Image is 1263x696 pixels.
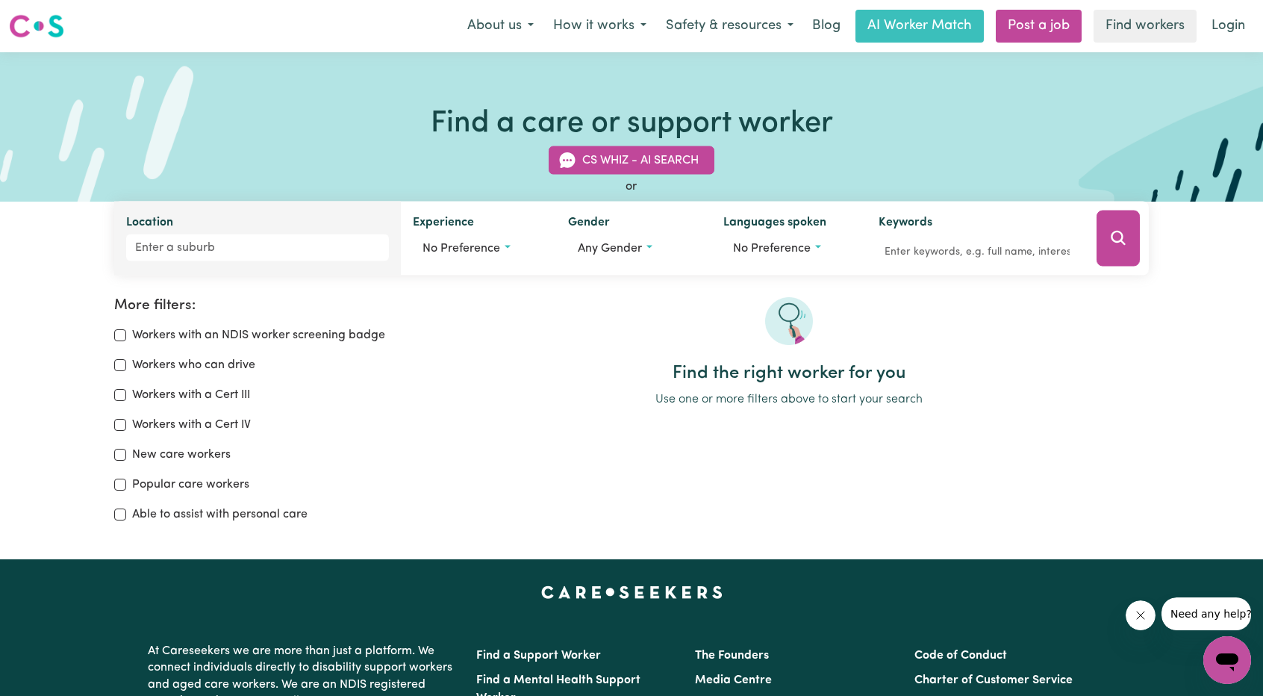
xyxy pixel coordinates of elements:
a: Charter of Customer Service [914,674,1073,686]
label: Keywords [879,214,932,234]
button: Worker gender preference [568,234,699,263]
span: No preference [422,243,500,255]
label: Workers with an NDIS worker screening badge [132,326,385,344]
button: About us [458,10,543,42]
a: Careseekers logo [9,9,64,43]
a: Login [1203,10,1254,43]
a: Post a job [996,10,1082,43]
a: Careseekers home page [541,586,723,598]
label: Able to assist with personal care [132,506,308,523]
label: Experience [413,214,474,234]
a: Blog [803,10,849,43]
a: The Founders [695,650,769,662]
label: Workers who can drive [132,356,255,374]
h2: Find the right worker for you [430,363,1149,385]
iframe: Button to launch messaging window [1203,636,1251,684]
span: Any gender [578,243,642,255]
input: Enter keywords, e.g. full name, interests [879,240,1076,264]
div: or [114,178,1149,196]
p: Use one or more filters above to start your search [430,391,1149,408]
button: CS Whiz - AI Search [549,146,714,175]
span: No preference [733,243,811,255]
label: Popular care workers [132,476,249,494]
iframe: Close message [1126,600,1156,630]
iframe: Message from company [1161,597,1251,630]
button: Worker language preferences [723,234,855,263]
input: Enter a suburb [126,234,389,261]
label: Languages spoken [723,214,826,234]
button: Safety & resources [656,10,803,42]
button: Search [1097,211,1140,267]
a: Find workers [1094,10,1197,43]
button: Worker experience options [413,234,544,263]
a: Code of Conduct [914,650,1007,662]
label: Gender [568,214,610,234]
h1: Find a care or support worker [431,106,833,142]
label: Workers with a Cert IV [132,416,251,434]
h2: More filters: [114,297,412,314]
a: AI Worker Match [855,10,984,43]
label: New care workers [132,446,231,464]
label: Workers with a Cert III [132,386,250,404]
label: Location [126,214,173,234]
button: How it works [543,10,656,42]
a: Media Centre [695,674,772,686]
span: Need any help? [9,10,90,22]
img: Careseekers logo [9,13,64,40]
a: Find a Support Worker [476,650,601,662]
